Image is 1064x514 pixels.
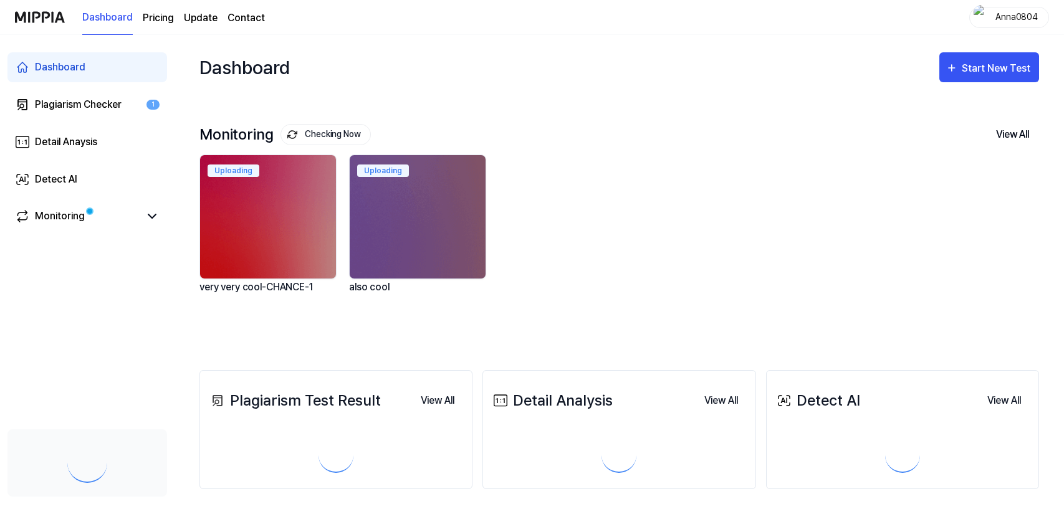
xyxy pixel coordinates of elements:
[146,100,160,110] div: 1
[35,172,77,187] div: Detect AI
[774,389,860,412] div: Detect AI
[199,47,290,87] div: Dashboard
[986,121,1039,148] button: View All
[184,11,218,26] a: Update
[349,279,489,311] div: also cool
[143,11,174,26] button: Pricing
[411,388,464,413] button: View All
[199,124,371,145] div: Monitoring
[969,7,1049,28] button: profileAnna0804
[82,1,133,35] a: Dashboard
[7,52,167,82] a: Dashboard
[35,209,85,224] div: Monitoring
[35,60,85,75] div: Dashboard
[350,155,486,278] img: backgroundIamge
[199,279,339,311] div: very very cool-CHANCE-1
[939,52,1039,82] button: Start New Test
[280,124,371,145] button: Checking Now
[7,90,167,120] a: Plagiarism Checker1
[7,164,167,194] a: Detect AI
[35,135,97,150] div: Detail Anaysis
[15,209,140,224] a: Monitoring
[974,5,989,30] img: profile
[200,155,336,278] img: backgroundIamge
[208,164,259,177] div: Uploading
[7,127,167,157] a: Detail Anaysis
[694,388,748,413] button: View All
[491,389,613,412] div: Detail Analysis
[357,164,409,177] div: Uploading
[228,11,265,26] a: Contact
[35,97,122,112] div: Plagiarism Checker
[992,10,1041,24] div: Anna0804
[287,130,297,140] img: monitoring Icon
[208,389,381,412] div: Plagiarism Test Result
[962,60,1033,77] div: Start New Test
[977,388,1031,413] button: View All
